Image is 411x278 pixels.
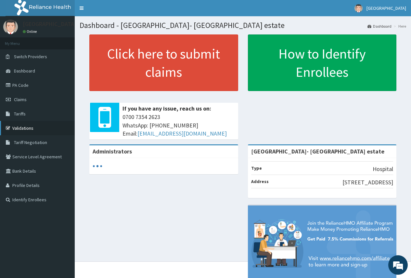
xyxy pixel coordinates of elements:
[251,148,384,155] strong: [GEOGRAPHIC_DATA]- [GEOGRAPHIC_DATA] estate
[80,21,406,30] h1: Dashboard - [GEOGRAPHIC_DATA]- [GEOGRAPHIC_DATA] estate
[14,111,26,117] span: Tariffs
[122,105,211,112] b: If you have any issue, reach us on:
[14,97,27,102] span: Claims
[14,54,47,60] span: Switch Providers
[354,4,363,12] img: User Image
[251,179,269,184] b: Address
[23,21,76,27] p: [GEOGRAPHIC_DATA]
[93,161,102,171] svg: audio-loading
[89,34,238,91] a: Click here to submit claims
[137,130,227,137] a: [EMAIL_ADDRESS][DOMAIN_NAME]
[93,148,132,155] b: Administrators
[248,34,397,91] a: How to Identify Enrollees
[122,113,235,138] span: 0700 7354 2623 WhatsApp: [PHONE_NUMBER] Email:
[342,178,393,187] p: [STREET_ADDRESS]
[14,139,47,145] span: Tariff Negotiation
[14,68,35,74] span: Dashboard
[23,29,38,34] a: Online
[392,23,406,29] li: Here
[373,165,393,173] p: Hospital
[367,23,392,29] a: Dashboard
[3,20,18,34] img: User Image
[251,165,262,171] b: Type
[366,5,406,11] span: [GEOGRAPHIC_DATA]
